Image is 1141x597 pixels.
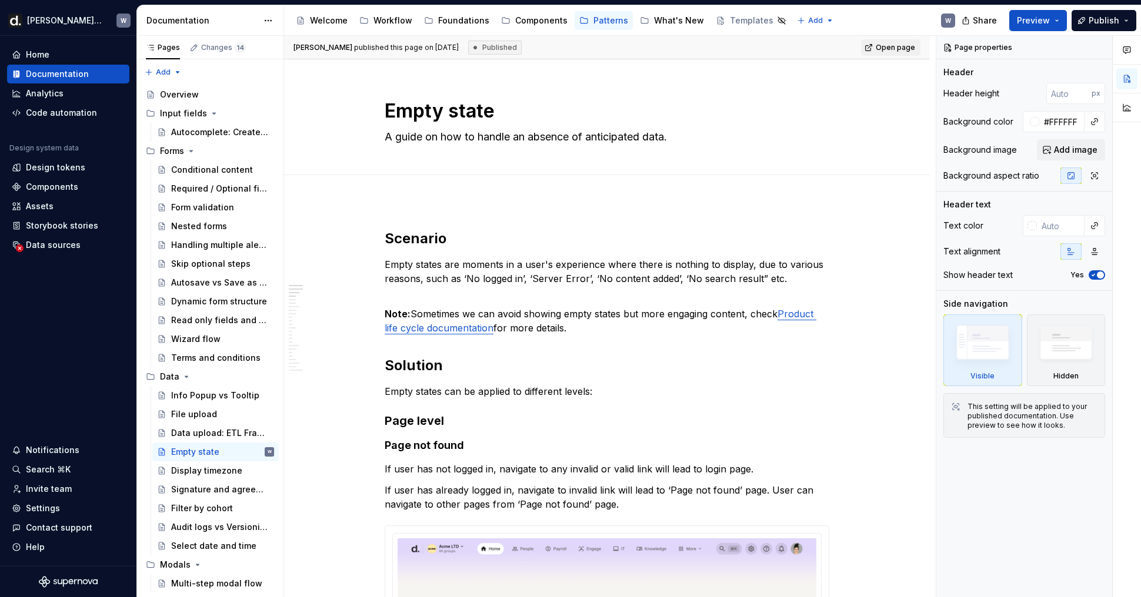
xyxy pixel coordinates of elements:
p: If user has not logged in, navigate to any invalid or valid link will lead to login page. [385,462,829,476]
div: Modals [141,555,279,574]
div: Invite team [26,483,72,495]
a: Overview [141,85,279,104]
div: Nested forms [171,220,227,232]
div: Read only fields and controls [171,314,268,326]
div: Background aspect ratio [943,170,1039,182]
div: Header text [943,199,991,210]
h3: Page level [385,412,829,429]
div: Text color [943,220,983,232]
p: Empty states are moments in a user's experience where there is nothing to display, due to various... [385,257,829,300]
a: Select date and time [152,536,279,555]
button: Contact support [7,518,129,537]
a: Templates [711,11,791,30]
div: Signature and agreement [171,484,268,495]
a: Patterns [575,11,633,30]
div: Modals [160,559,191,571]
a: Wizard flow [152,330,279,348]
textarea: A guide on how to handle an absence of anticipated data. [382,128,827,146]
div: Design tokens [26,162,85,173]
div: Changes [201,43,246,52]
a: Storybook stories [7,216,129,235]
p: If user has already logged in, navigate to invalid link will lead to ‘Page not found’ page. User ... [385,483,829,511]
div: Overview [160,89,199,100]
a: What's New [635,11,709,30]
div: Page tree [291,9,791,32]
p: Empty states can be applied to different levels: [385,384,829,398]
div: This setting will be applied to your published documentation. Use preview to see how it looks. [967,402,1097,430]
span: [PERSON_NAME] [293,43,352,52]
div: What's New [654,15,704,26]
button: Help [7,538,129,556]
a: Welcome [291,11,352,30]
a: Assets [7,197,129,216]
div: Handling multiple alerts [171,239,268,251]
div: Filter by cohort [171,502,233,514]
div: Forms [160,145,184,157]
a: Display timezone [152,461,279,480]
div: Display timezone [171,465,242,477]
div: Hidden [1053,371,1079,381]
a: Autosave vs Save as draft [152,273,279,292]
a: Audit logs vs Versioning [152,518,279,536]
textarea: Empty state [382,97,827,125]
div: Contact support [26,522,92,534]
a: Foundations [419,11,494,30]
a: Nested forms [152,217,279,236]
a: Empty stateW [152,442,279,461]
p: Sometimes we can avoid showing empty states but more engaging content, check for more details. [385,307,829,335]
div: Show header text [943,269,1013,281]
div: Published [468,41,522,55]
div: Data [141,367,279,386]
div: Assets [26,200,54,212]
div: Dynamic form structure [171,296,267,307]
a: Autocomplete: Create new item [152,123,279,142]
label: Yes [1070,270,1084,280]
div: Side navigation [943,298,1008,310]
div: Visible [970,371,995,381]
div: W [268,446,272,458]
div: Code automation [26,107,97,119]
button: Preview [1009,10,1067,31]
span: published this page on [DATE] [293,43,459,52]
div: Welcome [310,15,348,26]
button: Search ⌘K [7,460,129,479]
div: Header [943,66,973,78]
div: Text alignment [943,246,1000,257]
p: px [1092,89,1100,98]
a: Multi-step modal flow [152,574,279,593]
a: Terms and conditions [152,348,279,367]
a: Dynamic form structure [152,292,279,311]
div: Documentation [26,68,89,80]
input: Auto [1046,83,1092,104]
div: Visible [943,314,1022,386]
div: Terms and conditions [171,352,261,364]
svg: Supernova Logo [39,576,98,588]
a: Documentation [7,65,129,83]
div: W [121,16,126,25]
span: Publish [1089,15,1119,26]
div: Multi-step modal flow [171,578,262,589]
a: Settings [7,499,129,518]
strong: Note: [385,308,411,320]
input: Auto [1037,215,1085,236]
div: Background image [943,144,1017,156]
button: Publish [1072,10,1136,31]
a: Invite team [7,479,129,498]
a: File upload [152,405,279,424]
a: Data sources [7,236,129,254]
span: Add [808,16,823,25]
a: Components [496,11,572,30]
a: Required / Optional field [152,179,279,198]
a: Conditional content [152,160,279,179]
a: Handling multiple alerts [152,236,279,254]
a: Open page [861,39,920,56]
a: Workflow [355,11,417,30]
div: Header height [943,88,999,99]
button: Notifications [7,441,129,460]
a: Signature and agreement [152,480,279,499]
div: Required / Optional field [171,183,268,194]
a: Data upload: ETL Framework [152,424,279,442]
div: Wizard flow [171,333,221,345]
div: Autosave vs Save as draft [171,277,268,289]
div: Data sources [26,239,81,251]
